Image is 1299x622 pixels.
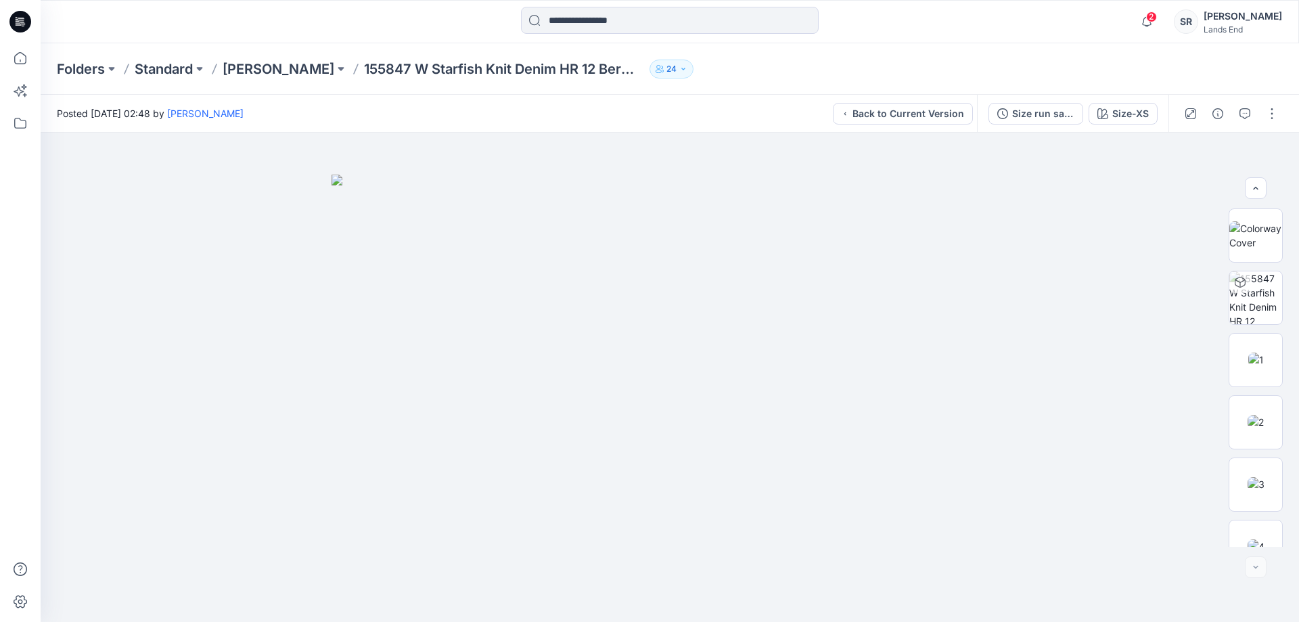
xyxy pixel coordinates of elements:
div: Size-XS [1112,106,1149,121]
span: Posted [DATE] 02:48 by [57,106,244,120]
img: Colorway Cover [1229,221,1282,250]
a: [PERSON_NAME] [223,60,334,79]
button: Size-XS [1089,103,1158,125]
p: 24 [666,62,677,76]
img: 155847 W Starfish Knit Denim HR 12 Bermuda Short - Size run samples Size-XS [1229,271,1282,324]
span: 2 [1146,12,1157,22]
button: Details [1207,103,1229,125]
button: 24 [649,60,693,79]
a: Folders [57,60,105,79]
img: 2 [1248,415,1264,429]
div: [PERSON_NAME] [1204,8,1282,24]
div: Size run samples [1012,106,1074,121]
div: Lands End [1204,24,1282,35]
img: 1 [1248,353,1264,367]
img: 4 [1248,539,1264,554]
a: [PERSON_NAME] [167,108,244,119]
img: 3 [1248,477,1264,491]
p: 155847 W Starfish Knit Denim HR 12 Bermuda Short [364,60,644,79]
button: Size run samples [988,103,1083,125]
a: Standard [135,60,193,79]
button: Back to Current Version [833,103,973,125]
div: SR [1174,9,1198,34]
